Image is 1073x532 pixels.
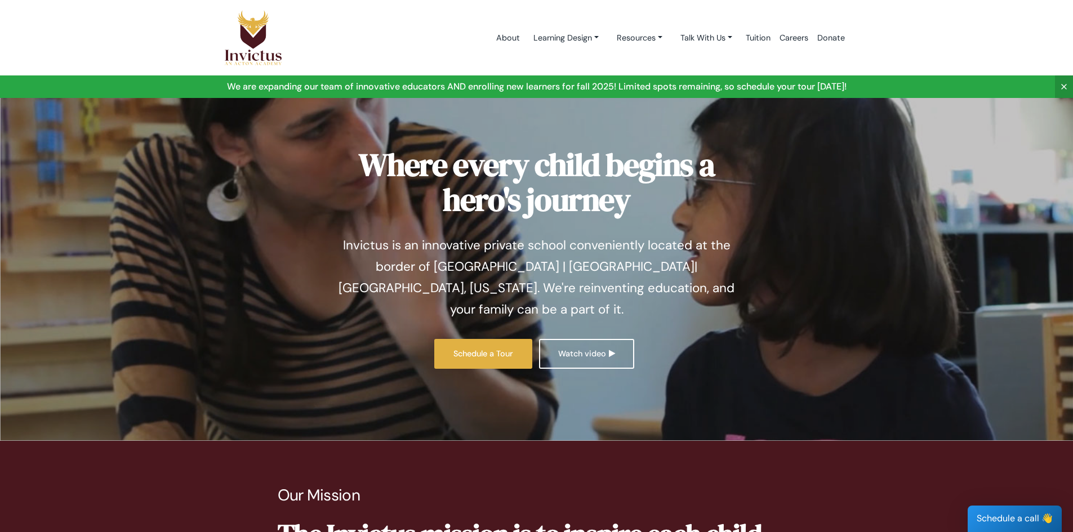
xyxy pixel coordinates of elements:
[331,235,742,320] p: Invictus is an innovative private school conveniently located at the border of [GEOGRAPHIC_DATA] ...
[671,28,741,48] a: Talk With Us
[224,10,283,66] img: Logo
[968,506,1062,532] div: Schedule a call 👋
[524,28,608,48] a: Learning Design
[434,339,532,369] a: Schedule a Tour
[813,14,849,62] a: Donate
[492,14,524,62] a: About
[278,486,796,505] p: Our Mission
[608,28,671,48] a: Resources
[775,14,813,62] a: Careers
[741,14,775,62] a: Tuition
[331,147,742,217] h1: Where every child begins a hero's journey
[539,339,634,369] a: Watch video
